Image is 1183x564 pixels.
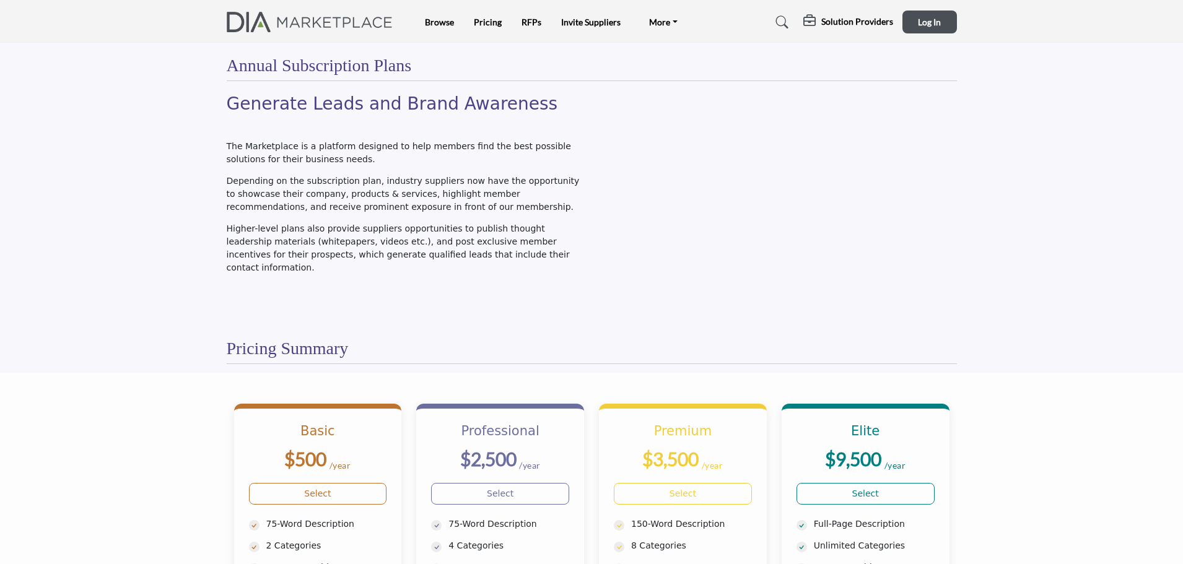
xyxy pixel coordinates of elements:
[561,17,621,27] a: Invite Suppliers
[642,448,699,470] b: $3,500
[522,17,541,27] a: RFPs
[460,448,517,470] b: $2,500
[654,423,712,438] b: Premium
[631,539,752,552] p: 8 Categories
[227,12,399,32] img: Site Logo
[825,448,881,470] b: $9,500
[227,140,585,166] p: The Marketplace is a platform designed to help members find the best possible solutions for their...
[227,175,585,214] p: Depending on the subscription plan, industry suppliers now have the opportunity to showcase their...
[227,222,585,274] p: Higher-level plans also provide suppliers opportunities to publish thought leadership materials (...
[803,15,893,30] div: Solution Providers
[461,423,539,438] b: Professional
[448,518,569,531] p: 75-Word Description
[330,460,351,471] sub: /year
[884,460,906,471] sub: /year
[425,17,454,27] a: Browse
[284,448,326,470] b: $500
[448,539,569,552] p: 4 Categories
[851,423,880,438] b: Elite
[266,518,387,531] p: 75-Word Description
[764,12,797,32] a: Search
[227,55,412,76] h2: Annual Subscription Plans
[519,460,541,471] sub: /year
[614,483,752,505] a: Select
[300,423,335,438] b: Basic
[902,11,957,33] button: Log In
[814,518,935,531] p: Full-Page Description
[227,93,585,115] h2: Generate Leads and Brand Awareness
[702,460,723,471] sub: /year
[640,14,686,31] a: More
[918,17,941,27] span: Log In
[249,483,387,505] a: Select
[266,539,387,552] p: 2 Categories
[474,17,502,27] a: Pricing
[814,539,935,552] p: Unlimited Categories
[431,483,569,505] a: Select
[631,518,752,531] p: 150-Word Description
[797,483,935,505] a: Select
[227,338,349,359] h2: Pricing Summary
[821,16,893,27] h5: Solution Providers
